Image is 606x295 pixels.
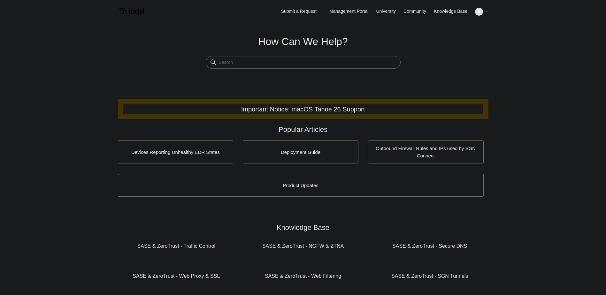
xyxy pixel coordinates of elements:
[118,266,235,286] a: SASE & ZeroTrust - Web Proxy & SSL
[403,8,433,15] a: Community
[118,236,235,256] a: SASE & ZeroTrust - Traffic Control
[254,272,352,280] span: SASE & ZeroTrust - Web Filtering
[371,266,488,286] a: SASE & ZeroTrust - SGN Tunnels
[127,242,226,250] span: SASE & ZeroTrust - Traffic Control
[381,272,479,280] span: SASE & ZeroTrust - SGN Tunnels
[244,236,362,256] a: SASE & ZeroTrust - NGFW & ZTNA
[118,222,488,233] h2: Knowledge Base
[275,6,323,17] a: Submit a Request
[118,140,234,163] a: Devices Reporting Unhealthy EDR States
[118,174,484,197] a: Product Updates
[381,242,479,250] span: SASE & ZeroTrust - Secure DNS
[127,272,226,280] span: SASE & ZeroTrust - Web Proxy & SSL
[371,236,488,256] a: SASE & ZeroTrust - Secure DNS
[434,8,474,15] a: Knowledge Base
[244,266,362,286] a: SASE & ZeroTrust - Web Filtering
[206,34,401,49] h1: How Can We Help?
[329,8,375,15] a: Management Portal
[368,140,484,163] a: Outbound Firewall Rules and IPs used by SGN Connect
[254,242,352,250] span: SASE & ZeroTrust - NGFW & ZTNA
[241,106,365,113] a: Important Notice: macOS Tahoe 26 Support
[118,6,145,18] img: Todyl Support Center Help Center home page
[118,124,488,135] h2: Popular Articles
[376,8,402,15] a: University
[206,56,401,69] input: Search
[243,140,358,163] a: Deployment Guide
